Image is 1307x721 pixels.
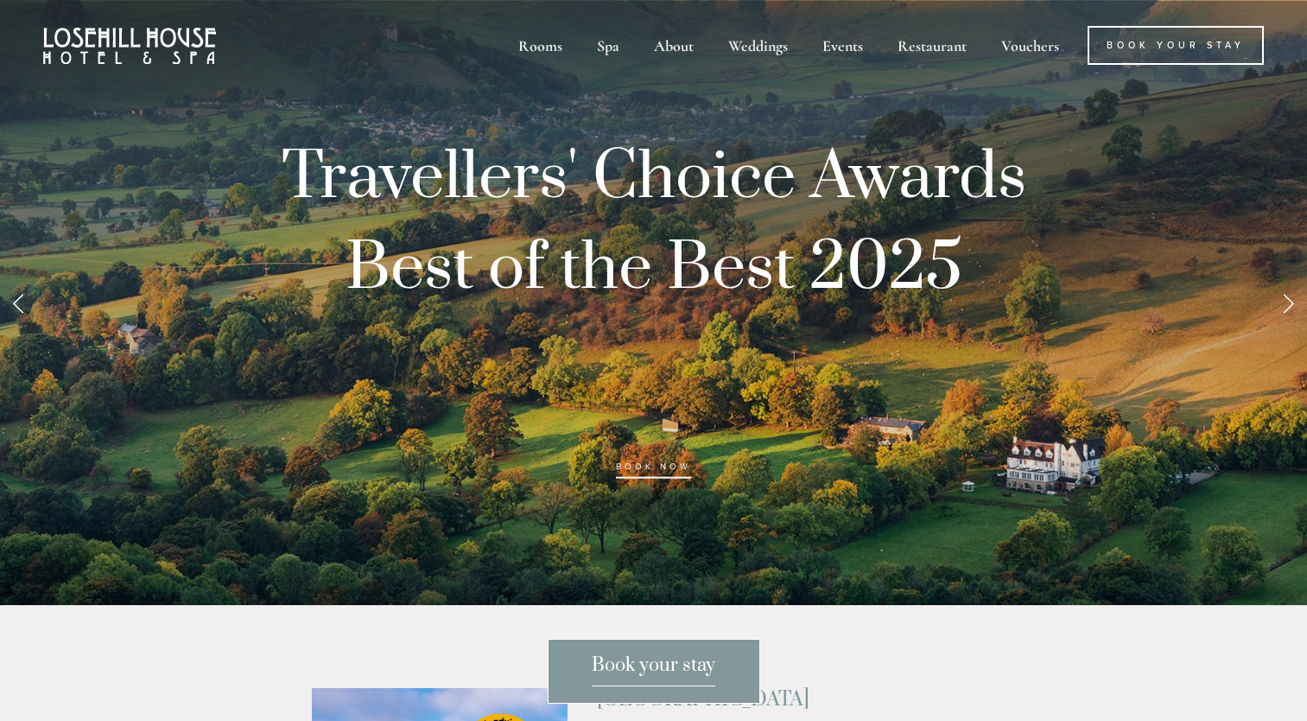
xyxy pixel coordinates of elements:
div: Restaurant [882,26,982,65]
img: Losehill House [43,28,216,64]
div: Events [807,26,879,65]
a: Vouchers [986,26,1075,65]
div: Rooms [503,26,578,65]
div: About [638,26,709,65]
a: Book Your Stay [1088,26,1264,65]
p: Travellers' Choice Awards Best of the Best 2025 [213,132,1094,495]
a: Next Slide [1269,277,1307,329]
div: Weddings [713,26,803,65]
div: Spa [581,26,635,65]
span: Book your stay [592,654,715,686]
h2: [GEOGRAPHIC_DATA] [597,688,995,711]
a: BOOK NOW [616,462,690,479]
a: Book your stay [548,639,760,704]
